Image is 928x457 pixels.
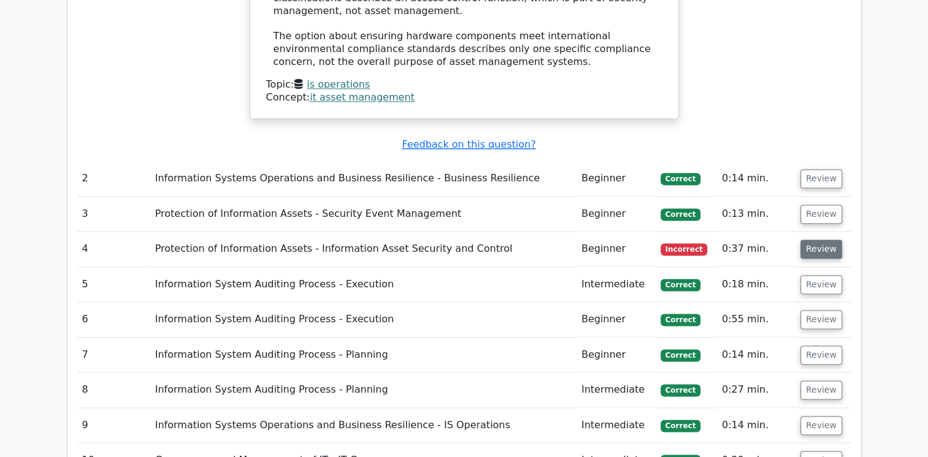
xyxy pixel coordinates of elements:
td: Information System Auditing Process - Execution [150,302,577,337]
td: Beginner [577,338,656,372]
td: 0:55 min. [717,302,796,337]
td: 9 [77,408,150,443]
td: 7 [77,338,150,372]
td: Intermediate [577,267,656,302]
span: Incorrect [661,243,708,255]
td: Information System Auditing Process - Execution [150,267,577,302]
span: Correct [661,384,700,396]
button: Review [800,240,842,259]
button: Review [800,205,842,224]
td: 0:14 min. [717,338,796,372]
td: Intermediate [577,408,656,443]
span: Correct [661,349,700,361]
button: Review [800,310,842,329]
td: 0:13 min. [717,197,796,232]
td: 5 [77,267,150,302]
td: Intermediate [577,372,656,407]
button: Review [800,346,842,364]
td: 4 [77,232,150,266]
span: Correct [661,279,700,291]
td: 6 [77,302,150,337]
td: 0:18 min. [717,267,796,302]
button: Review [800,169,842,188]
td: Protection of Information Assets - Information Asset Security and Control [150,232,577,266]
button: Review [800,416,842,435]
span: Correct [661,420,700,432]
a: Feedback on this question? [402,138,535,150]
span: Correct [661,208,700,221]
span: Correct [661,173,700,185]
td: Beginner [577,302,656,337]
td: Beginner [577,232,656,266]
td: Information System Auditing Process - Planning [150,372,577,407]
td: Information Systems Operations and Business Resilience - IS Operations [150,408,577,443]
div: Concept: [266,91,662,104]
td: 0:14 min. [717,408,796,443]
span: Correct [661,314,700,326]
td: 8 [77,372,150,407]
td: Information System Auditing Process - Planning [150,338,577,372]
td: 0:14 min. [717,161,796,196]
button: Review [800,380,842,399]
button: Review [800,275,842,294]
a: is operations [307,78,370,90]
td: 2 [77,161,150,196]
a: it asset management [310,91,415,103]
td: Information Systems Operations and Business Resilience - Business Resilience [150,161,577,196]
td: Protection of Information Assets - Security Event Management [150,197,577,232]
div: Topic: [266,78,662,91]
td: 0:37 min. [717,232,796,266]
td: Beginner [577,161,656,196]
td: Beginner [577,197,656,232]
td: 0:27 min. [717,372,796,407]
td: 3 [77,197,150,232]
